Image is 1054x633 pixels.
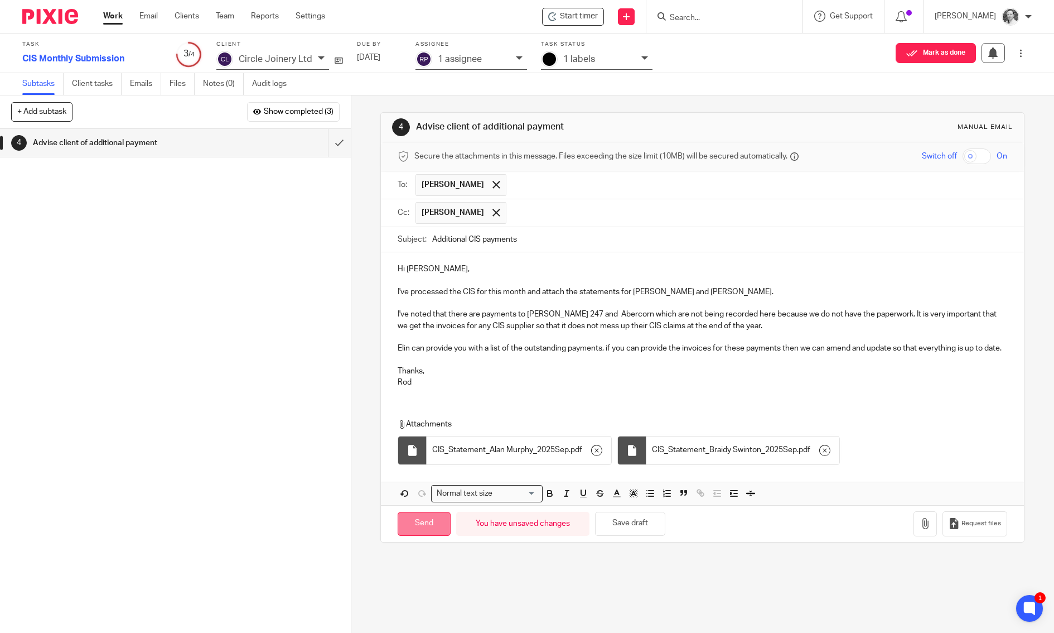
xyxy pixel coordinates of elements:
[175,11,199,22] a: Clients
[958,123,1013,132] div: Manual email
[923,49,965,57] span: Mark as done
[398,263,1007,275] p: Hi [PERSON_NAME],
[170,73,195,95] a: Files
[415,51,432,68] img: svg%3E
[416,121,727,133] h1: Advise client of additional payment
[357,54,380,61] span: [DATE]
[398,419,987,430] p: Attachments
[431,485,543,502] div: Search for option
[216,51,233,68] img: svg%3E
[542,8,604,26] div: Circle Joinery Ltd - CIS Monthly Submission
[942,511,1007,536] button: Request files
[398,343,1007,354] p: Elin can provide you with a list of the outstanding payments, if you can provide the invoices for...
[422,207,484,218] span: [PERSON_NAME]
[799,444,810,455] span: pdf
[130,73,161,95] a: Emails
[33,135,223,151] h1: Advise client of additional payment
[398,309,1007,332] p: I've noted that there are payments to [PERSON_NAME] 247 and Abercorn which are not being recorded...
[896,43,976,63] button: Mark as done
[414,151,787,162] span: Secure the attachments in this message. Files exceeding the size limit (10MB) will be secured aut...
[251,11,279,22] a: Reports
[415,41,527,48] label: Assignee
[216,11,234,22] a: Team
[1002,8,1019,26] img: Rod%202%20Small.jpg
[541,41,652,48] label: Task status
[563,54,595,64] p: 1 labels
[830,12,873,20] span: Get Support
[203,73,244,95] a: Notes (0)
[496,488,536,500] input: Search for option
[434,488,495,500] span: Normal text size
[570,444,582,455] span: pdf
[438,54,482,64] p: 1 assignee
[456,512,589,536] div: You have unsaved changes
[398,377,1007,388] p: Rod
[961,519,1001,528] span: Request files
[398,207,410,218] label: Cc:
[357,41,402,48] label: Due by
[427,437,611,464] div: .
[1034,592,1046,603] div: 1
[935,11,996,22] p: [PERSON_NAME]
[22,73,64,95] a: Subtasks
[72,73,122,95] a: Client tasks
[922,151,957,162] span: Switch off
[11,135,27,151] div: 4
[11,102,72,121] button: + Add subtask
[422,179,484,190] span: [PERSON_NAME]
[398,286,1007,298] p: I've processed the CIS for this month and attach the statements for [PERSON_NAME] and [PERSON_NAME].
[398,366,1007,377] p: Thanks,
[997,151,1007,162] span: On
[264,108,333,117] span: Show completed (3)
[139,11,158,22] a: Email
[252,73,295,95] a: Audit logs
[103,11,123,22] a: Work
[296,11,325,22] a: Settings
[22,41,162,48] label: Task
[560,11,598,22] span: Start timer
[398,234,427,245] label: Subject:
[595,512,665,536] button: Save draft
[247,102,340,121] button: Show completed (3)
[188,51,195,57] small: /4
[22,9,78,24] img: Pixie
[652,444,797,455] span: CIS_Statement_Braidy Swinton_2025Sep
[176,47,202,60] div: 3
[398,512,451,536] input: Send
[392,118,410,136] div: 4
[669,13,769,23] input: Search
[239,54,312,64] p: Circle Joinery Ltd
[216,41,343,48] label: Client
[646,437,839,464] div: .
[432,444,569,455] span: CIS_Statement_Alan Murphy_2025Sep
[398,179,410,190] label: To:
